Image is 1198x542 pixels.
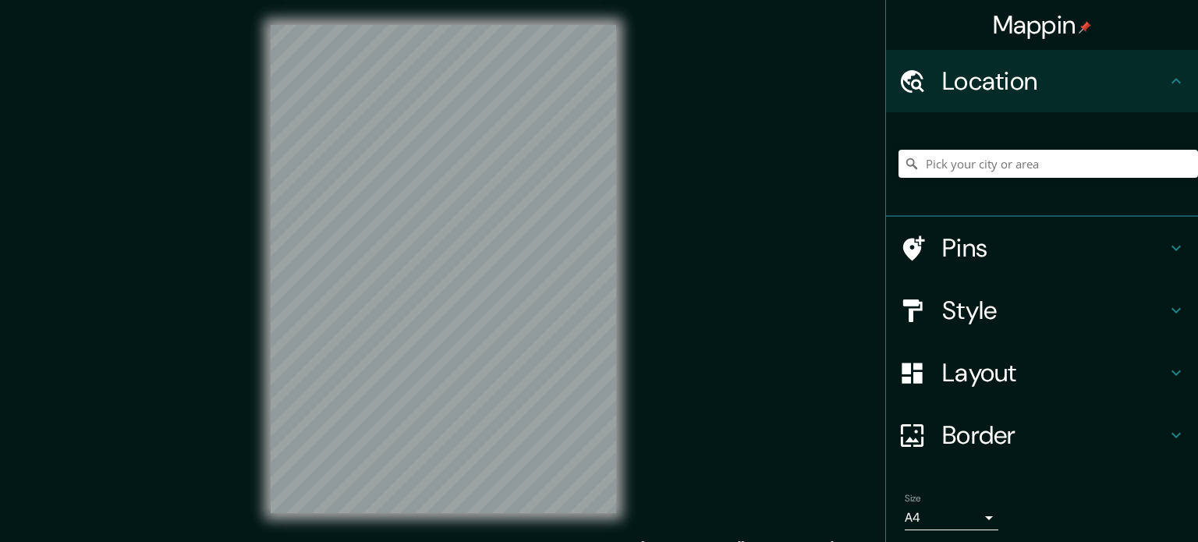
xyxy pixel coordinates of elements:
[905,505,998,530] div: A4
[1079,21,1091,34] img: pin-icon.png
[942,232,1167,264] h4: Pins
[886,342,1198,404] div: Layout
[886,50,1198,112] div: Location
[898,150,1198,178] input: Pick your city or area
[942,357,1167,388] h4: Layout
[905,492,921,505] label: Size
[886,404,1198,466] div: Border
[993,9,1092,41] h4: Mappin
[942,420,1167,451] h4: Border
[942,66,1167,97] h4: Location
[271,25,616,513] canvas: Map
[886,217,1198,279] div: Pins
[942,295,1167,326] h4: Style
[1059,481,1181,525] iframe: Help widget launcher
[886,279,1198,342] div: Style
